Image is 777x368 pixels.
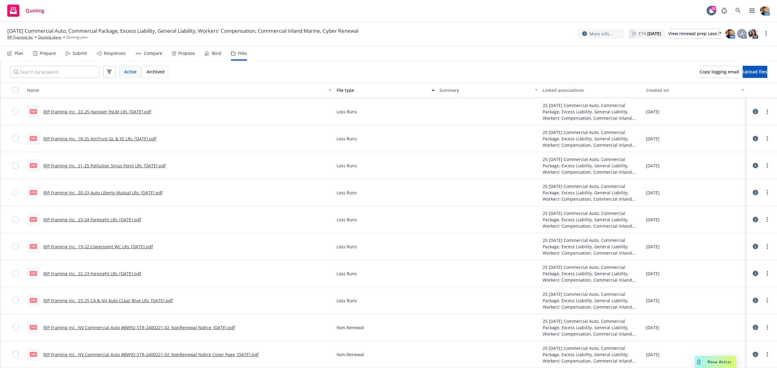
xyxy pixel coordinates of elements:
[334,83,437,97] button: File type
[12,216,19,222] input: Toggle Row Selected
[543,156,641,175] div: 25 [DATE] Commercial Auto, Commercial Package, Excess Liability, General Liability, Workers' Comp...
[12,324,19,330] input: Toggle Row Selected
[646,87,738,93] div: Created on
[43,244,153,249] a: RJP Framing Inc._19-22 Coperpoint WC LRs_[DATE].pdf
[337,324,364,331] span: Non-Renewal
[43,352,259,357] a: RJP Framing Inc._NV Commercial Auto #BW92-STR-2400221-02_NonRenewal Notice Cover Page_[DATE].pdf
[15,51,23,56] div: Plan
[643,83,747,97] button: Created on
[147,69,165,75] span: Archived
[30,109,37,114] span: pdf
[124,69,137,75] span: Active
[543,291,641,310] div: 25 [DATE] Commercial Auto, Commercial Package, Excess Liability, General Liability, Workers' Comp...
[43,163,166,169] a: RJP Framing Inc._21-25 Polllution Sirius Point LRs_[DATE].pdf
[212,51,221,56] div: Bind
[5,2,47,19] a: Quoting
[337,270,357,277] span: Loss Runs
[748,29,758,38] img: photo
[543,129,641,148] div: 25 [DATE] Commercial Auto, Commercial Package, Excess Liability, General Liability, Workers' Comp...
[646,109,660,115] span: [DATE]
[646,243,660,250] span: [DATE]
[764,297,771,304] a: more
[12,297,19,303] input: Toggle Row Selected
[7,35,33,40] a: RJP Framing Inc
[25,8,44,13] span: Quoting
[144,51,162,56] div: Compare
[38,35,61,40] a: Quoting plans
[646,189,660,196] span: [DATE]
[30,271,37,276] span: pdf
[12,109,19,115] input: Toggle Row Selected
[760,6,770,15] img: photo
[543,102,641,121] div: 25 [DATE] Commercial Auto, Commercial Package, Excess Liability, General Liability, Workers' Comp...
[695,356,736,368] button: Nova Assist
[12,270,19,276] input: Toggle Row Selected
[12,351,19,357] input: Toggle Row Selected
[764,351,771,358] a: more
[743,66,767,78] button: Upload files
[30,190,37,195] span: pdf
[337,162,357,169] span: Loss Runs
[337,297,357,304] span: Loss Runs
[7,27,358,35] span: [DATE] Commercial Auto, Commercial Package, Excess Liability, General Liability, Workers' Compens...
[543,183,641,202] div: 25 [DATE] Commercial Auto, Commercial Package, Excess Liability, General Liability, Workers' Comp...
[646,216,660,223] span: [DATE]
[30,298,37,303] span: pdf
[12,189,19,196] input: Toggle Row Selected
[540,83,643,97] button: Linked associations
[337,135,357,142] span: Loss Runs
[639,30,661,37] span: ETA :
[439,87,531,93] div: Summary
[700,66,739,78] button: Copy logging email
[43,298,173,303] a: RJP Framing Inc._23-25 CA & NV Auto CLear Blue LRs_[DATE].pdf
[543,345,641,364] div: 25 [DATE] Commercial Auto, Commercial Package, Excess Liability, General Liability, Workers' Comp...
[437,83,540,97] button: Summary
[647,31,661,36] strong: [DATE]
[30,163,37,168] span: pdf
[543,264,641,283] div: 25 [DATE] Commercial Auto, Commercial Package, Excess Liability, General Liability, Workers' Comp...
[30,136,37,141] span: pdf
[12,87,19,93] input: Select all
[238,51,247,56] div: Files
[43,217,141,222] a: RJP Framing Inc._23-24 Foresight LRs_[DATE].pdf
[764,324,771,331] a: more
[337,87,428,93] div: File type
[743,69,767,75] span: Upload files
[543,318,641,337] div: 25 [DATE] Commercial Auto, Commercial Package, Excess Liability, General Liability, Workers' Comp...
[40,51,56,56] div: Prepare
[12,162,19,169] input: Toggle Row Selected
[764,108,771,115] a: more
[30,217,37,222] span: pdf
[337,109,357,115] span: Loss Runs
[764,216,771,223] a: more
[337,216,357,223] span: Loss Runs
[543,87,641,93] div: Linked associations
[668,29,721,38] a: View renewal prep case
[695,356,703,368] div: Drag to move
[764,270,771,277] a: more
[764,135,771,142] a: more
[732,5,744,17] a: Search
[646,351,660,358] span: [DATE]
[43,190,163,196] a: RJP Framing Inc._20-23 Auto Liberty Mutual LRs_[DATE].pdf
[646,297,660,304] span: [DATE]
[27,87,325,93] div: Name
[30,244,37,249] span: pdf
[43,109,151,115] a: RJP Framing Inc._22-25 Hanover INLM LRs_[DATE].pdf
[73,51,87,56] div: Submit
[543,210,641,229] div: 25 [DATE] Commercial Auto, Commercial Package, Excess Liability, General Liability, Workers' Comp...
[646,270,660,277] span: [DATE]
[12,243,19,249] input: Toggle Row Selected
[741,31,743,37] span: A
[646,162,660,169] span: [DATE]
[711,6,716,11] div: 25
[589,31,613,37] span: More info...
[104,51,126,56] div: Responses
[43,136,156,142] a: RJP Framing Inc._18-25 AmTrust GL & XS LRs_[DATE].pdf
[700,69,739,75] span: Copy logging email
[668,29,721,38] div: View renewal prep case
[30,325,37,330] span: pdf
[337,351,364,358] span: Non-Renewal
[746,5,758,17] a: Switch app
[43,325,235,330] a: RJP Framing Inc._NV Commercial Auto #BW92-STR-2400221-02_NonRenewal Notice_[DATE].pdf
